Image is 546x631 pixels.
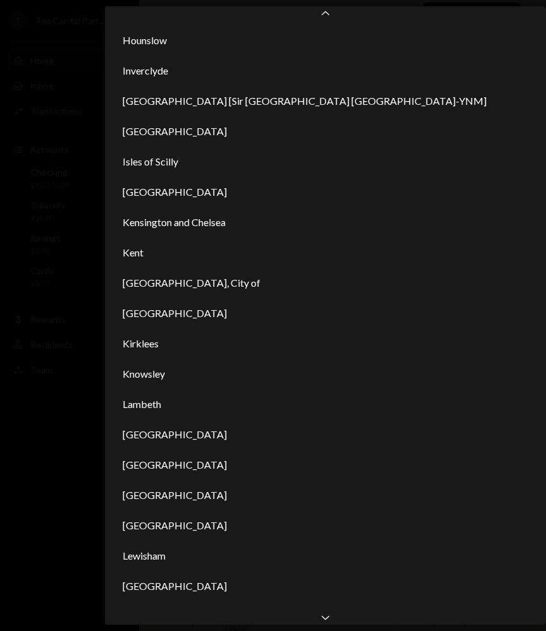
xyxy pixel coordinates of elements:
[123,184,227,200] span: [GEOGRAPHIC_DATA]
[123,306,227,321] span: [GEOGRAPHIC_DATA]
[123,124,227,139] span: [GEOGRAPHIC_DATA]
[123,457,227,472] span: [GEOGRAPHIC_DATA]
[123,579,227,594] span: [GEOGRAPHIC_DATA]
[123,275,260,291] span: [GEOGRAPHIC_DATA], City of
[123,488,227,503] span: [GEOGRAPHIC_DATA]
[123,33,167,48] span: Hounslow
[123,397,161,412] span: Lambeth
[123,366,165,382] span: Knowsley
[123,427,227,442] span: [GEOGRAPHIC_DATA]
[123,336,159,351] span: Kirklees
[123,154,178,169] span: Isles of Scilly
[123,63,168,78] span: Inverclyde
[123,518,227,533] span: [GEOGRAPHIC_DATA]
[123,548,166,563] span: Lewisham
[123,93,487,109] span: [GEOGRAPHIC_DATA] [Sir [GEOGRAPHIC_DATA] [GEOGRAPHIC_DATA]-YNM]
[123,609,279,624] span: Lisburn and [GEOGRAPHIC_DATA]
[123,245,143,260] span: Kent
[123,215,226,230] span: Kensington and Chelsea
